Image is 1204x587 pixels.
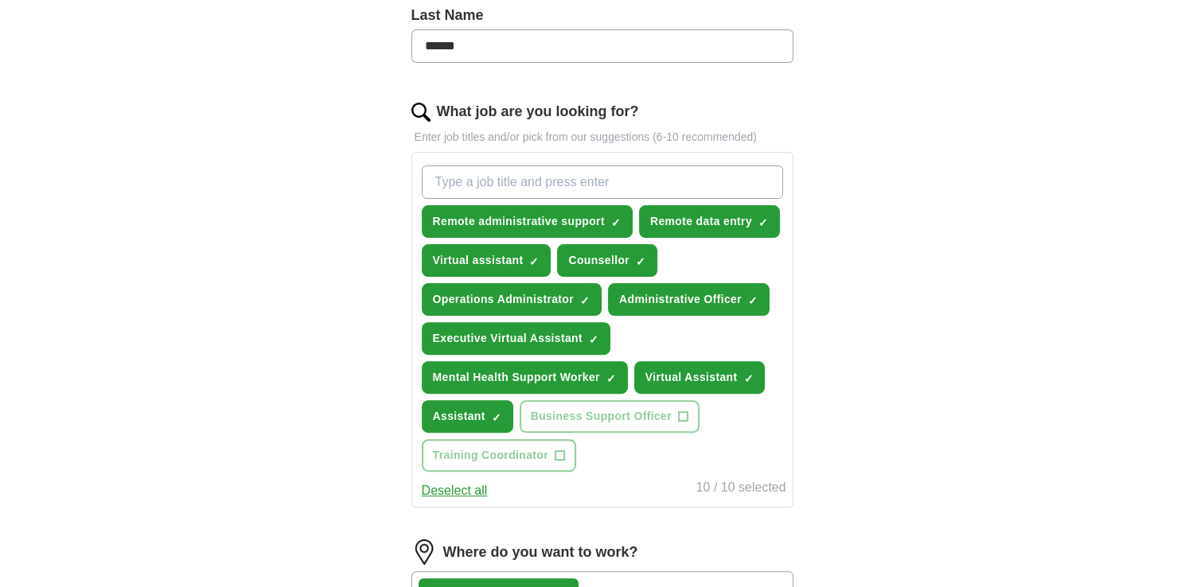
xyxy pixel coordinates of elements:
img: search.png [411,103,431,122]
button: Administrative Officer✓ [608,283,770,316]
button: Mental Health Support Worker✓ [422,361,628,394]
button: Executive Virtual Assistant✓ [422,322,610,355]
span: ✓ [748,294,758,307]
span: Virtual Assistant [645,369,738,386]
span: Counsellor [568,252,629,269]
div: 10 / 10 selected [696,478,786,500]
span: ✓ [492,411,501,424]
button: Business Support Officer [520,400,699,433]
span: Mental Health Support Worker [433,369,600,386]
button: Virtual Assistant✓ [634,361,766,394]
span: Training Coordinator [433,447,548,464]
button: Deselect all [422,481,488,500]
span: Virtual assistant [433,252,524,269]
span: ✓ [529,255,539,268]
label: Last Name [411,5,793,26]
img: location.png [411,539,437,565]
span: Remote data entry [650,213,752,230]
button: Virtual assistant✓ [422,244,551,277]
span: Business Support Officer [531,408,672,425]
label: Where do you want to work? [443,542,638,563]
span: ✓ [743,372,753,385]
label: What job are you looking for? [437,101,639,122]
span: Executive Virtual Assistant [433,330,583,347]
span: ✓ [580,294,590,307]
input: Type a job title and press enter [422,165,783,199]
span: ✓ [636,255,645,268]
button: Training Coordinator [422,439,576,472]
span: Remote administrative support [433,213,605,230]
button: Assistant✓ [422,400,513,433]
span: ✓ [611,216,621,229]
span: ✓ [589,333,598,346]
button: Remote administrative support✓ [422,205,633,238]
span: Administrative Officer [619,291,742,308]
span: ✓ [606,372,616,385]
button: Operations Administrator✓ [422,283,602,316]
p: Enter job titles and/or pick from our suggestions (6-10 recommended) [411,129,793,146]
button: Remote data entry✓ [639,205,780,238]
button: Counsellor✓ [557,244,657,277]
span: ✓ [758,216,768,229]
span: Assistant [433,408,485,425]
span: Operations Administrator [433,291,574,308]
